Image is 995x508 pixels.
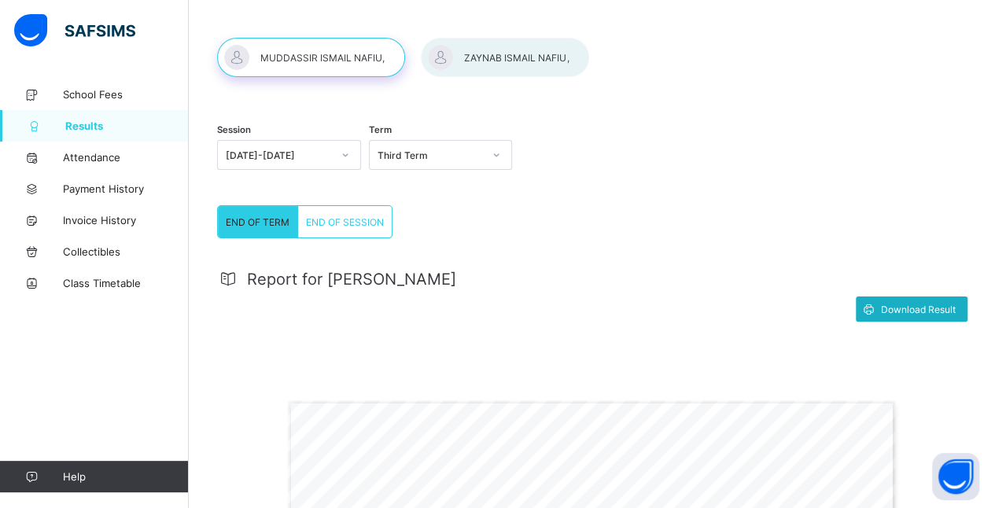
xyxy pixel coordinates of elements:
[455,471,479,482] span: Tel:
[881,304,956,315] span: Download Result
[932,453,979,500] button: Open asap
[63,245,189,258] span: Collectibles
[483,471,661,482] span: 0906 358 2631, 0809 948 5785
[63,182,189,195] span: Payment History
[669,471,709,482] span: Email:
[535,458,917,469] span: Gwarzo Road, P.O. [GEOGRAPHIC_DATA] - [GEOGRAPHIC_DATA].
[226,149,332,161] div: [DATE]-[DATE]
[63,214,189,226] span: Invoice History
[14,14,135,47] img: safsims
[247,270,456,289] span: Report for [PERSON_NAME]
[661,471,665,482] span: |
[63,151,189,164] span: Attendance
[217,124,251,135] span: Session
[655,483,658,484] span: jkfkdfk
[65,120,189,132] span: Results
[63,470,188,483] span: Help
[369,124,392,135] span: Term
[226,216,289,228] span: END OF TERM
[63,88,189,101] span: School Fees
[712,471,927,482] span: [EMAIL_ADDRESS][DOMAIN_NAME]
[306,216,384,228] span: END OF SESSION
[378,149,484,161] div: Third Term
[63,277,189,289] span: Class Timetable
